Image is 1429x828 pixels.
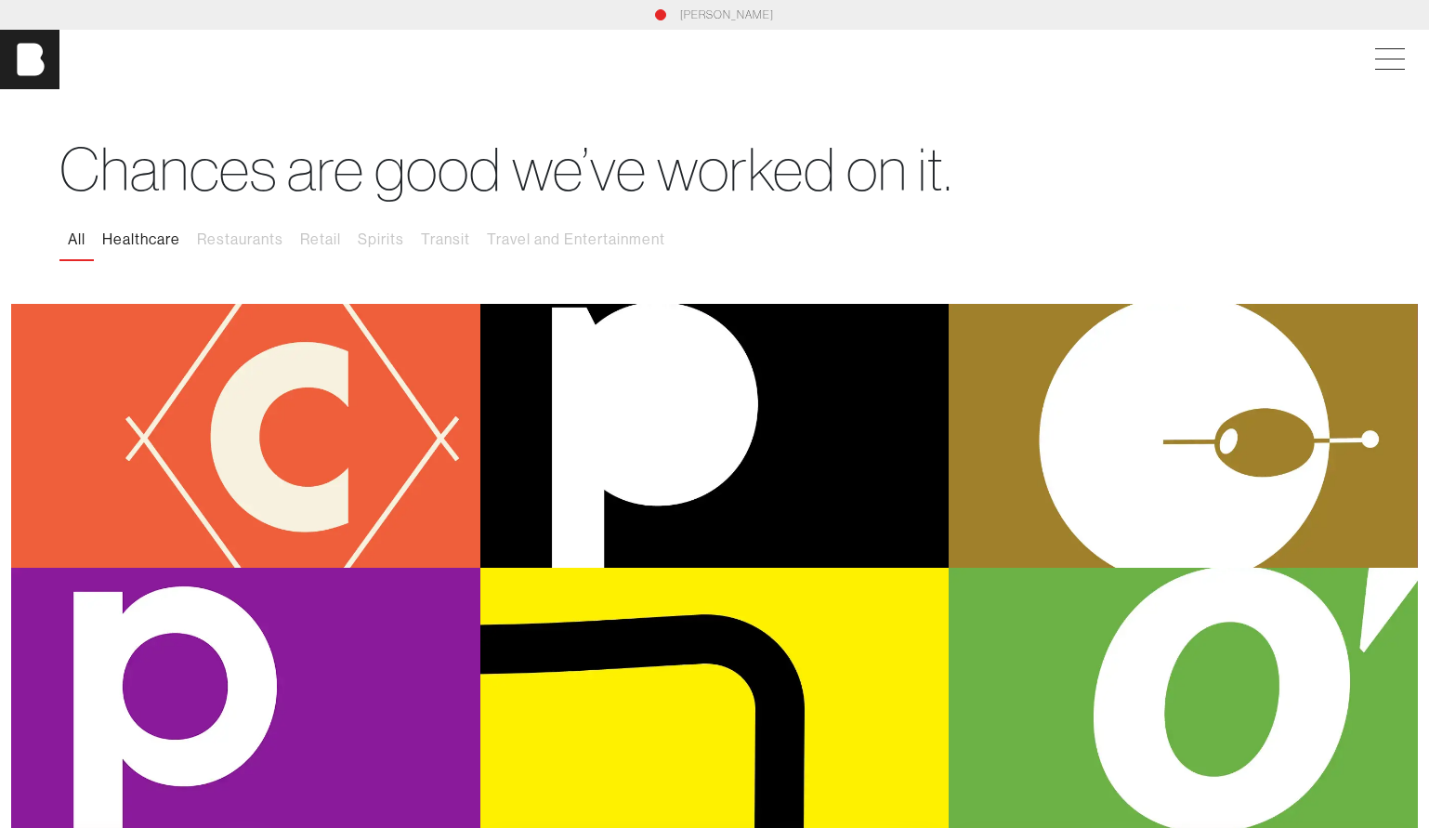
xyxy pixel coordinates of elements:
[94,220,189,259] button: Healthcare
[59,134,1370,205] h1: Chances are good we’ve worked on it.
[349,220,413,259] button: Spirits
[680,7,774,23] a: [PERSON_NAME]
[413,220,479,259] button: Transit
[292,220,349,259] button: Retail
[479,220,674,259] button: Travel and Entertainment
[59,220,94,259] button: All
[189,220,292,259] button: Restaurants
